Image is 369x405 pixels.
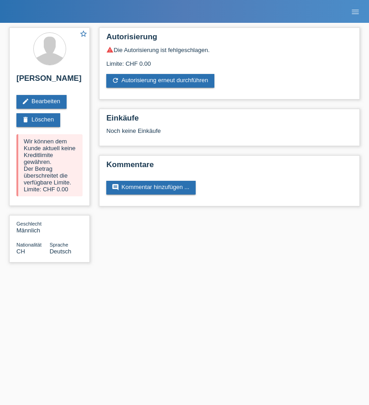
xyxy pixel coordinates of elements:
h2: Kommentare [106,160,353,174]
span: Geschlecht [16,221,42,226]
span: Deutsch [50,248,72,255]
span: Schweiz [16,248,25,255]
div: Limite: CHF 0.00 [106,53,353,67]
a: star_border [79,30,88,39]
span: Nationalität [16,242,42,247]
i: refresh [112,77,119,84]
span: Sprache [50,242,68,247]
a: deleteLöschen [16,113,60,127]
i: star_border [79,30,88,38]
a: editBearbeiten [16,95,67,109]
a: menu [346,9,364,14]
i: delete [22,116,29,123]
h2: [PERSON_NAME] [16,74,83,88]
h2: Einkäufe [106,114,353,127]
a: commentKommentar hinzufügen ... [106,181,196,195]
a: refreshAutorisierung erneut durchführen [106,74,214,88]
h2: Autorisierung [106,32,353,46]
i: edit [22,98,29,105]
i: warning [106,46,114,53]
div: Männlich [16,220,50,234]
div: Noch keine Einkäufe [106,127,353,141]
i: comment [112,184,119,191]
div: Wir können dem Kunde aktuell keine Kreditlimite gewähren. Der Betrag überschreitet die verfügbare... [16,134,83,196]
div: Die Autorisierung ist fehlgeschlagen. [106,46,353,53]
i: menu [351,7,360,16]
